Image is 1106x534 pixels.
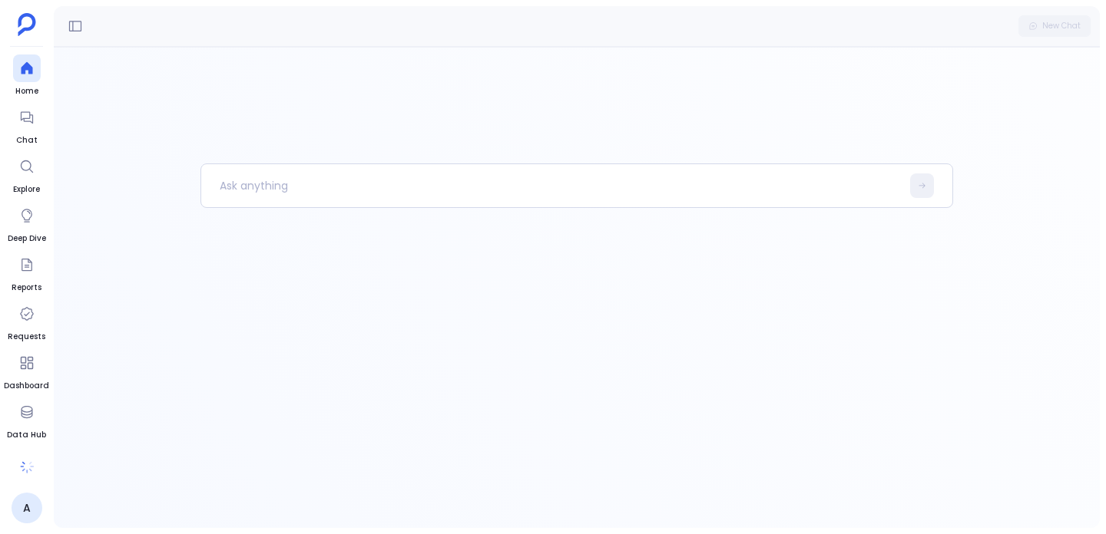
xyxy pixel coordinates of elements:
span: Explore [13,183,41,196]
a: Explore [13,153,41,196]
span: Deep Dive [8,232,46,245]
a: A [12,493,42,523]
span: Home [13,85,41,97]
img: spinner-B0dY0IHp.gif [19,459,35,474]
a: Deep Dive [8,202,46,245]
span: Chat [13,134,41,147]
span: Data Hub [7,429,46,441]
a: Settings [9,447,45,490]
a: Dashboard [4,349,49,392]
span: Dashboard [4,380,49,392]
span: Reports [12,282,41,294]
a: Chat [13,104,41,147]
a: Requests [8,300,45,343]
img: petavue logo [18,13,36,36]
a: Reports [12,251,41,294]
a: Home [13,54,41,97]
span: Requests [8,331,45,343]
a: Data Hub [7,398,46,441]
